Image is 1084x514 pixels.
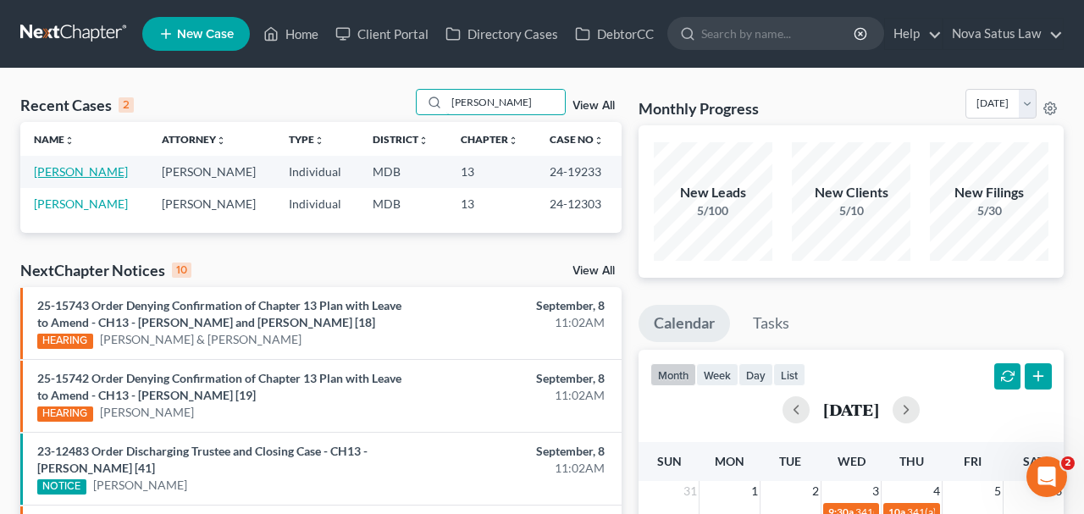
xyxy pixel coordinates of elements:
button: week [696,363,738,386]
div: 11:02AM [427,460,605,477]
a: [PERSON_NAME] [34,196,128,211]
a: [PERSON_NAME] [34,164,128,179]
span: Sat [1023,454,1044,468]
button: month [650,363,696,386]
div: 11:02AM [427,387,605,404]
td: 24-19233 [536,156,622,187]
i: unfold_more [216,135,226,146]
a: Nameunfold_more [34,133,75,146]
i: unfold_more [418,135,429,146]
a: View All [572,100,615,112]
div: 2 [119,97,134,113]
div: NextChapter Notices [20,260,191,280]
h2: [DATE] [823,401,879,418]
span: Mon [715,454,744,468]
td: 13 [447,188,536,219]
a: 25-15743 Order Denying Confirmation of Chapter 13 Plan with Leave to Amend - CH13 - [PERSON_NAME]... [37,298,401,329]
div: New Clients [792,183,910,202]
div: New Filings [930,183,1048,202]
td: Individual [275,188,359,219]
a: [PERSON_NAME] & [PERSON_NAME] [100,331,301,348]
a: Attorneyunfold_more [162,133,226,146]
i: unfold_more [594,135,604,146]
a: Directory Cases [437,19,567,49]
a: Typeunfold_more [289,133,324,146]
td: 24-12303 [536,188,622,219]
span: 2 [1061,456,1075,470]
span: 1 [749,481,760,501]
td: MDB [359,188,446,219]
td: [PERSON_NAME] [148,156,276,187]
a: 23-12483 Order Discharging Trustee and Closing Case - CH13 - [PERSON_NAME] [41] [37,444,368,475]
input: Search by name... [446,90,565,114]
a: Help [885,19,942,49]
div: Recent Cases [20,95,134,115]
span: Tue [779,454,801,468]
span: Fri [964,454,982,468]
span: Wed [838,454,866,468]
span: 4 [932,481,942,501]
td: [PERSON_NAME] [148,188,276,219]
div: September, 8 [427,370,605,387]
input: Search by name... [701,18,856,49]
div: 5/30 [930,202,1048,219]
i: unfold_more [64,135,75,146]
a: Nova Satus Law [943,19,1063,49]
a: 25-15742 Order Denying Confirmation of Chapter 13 Plan with Leave to Amend - CH13 - [PERSON_NAME]... [37,371,401,402]
iframe: Intercom live chat [1026,456,1067,497]
h3: Monthly Progress [639,98,759,119]
div: 11:02AM [427,314,605,331]
div: NOTICE [37,479,86,495]
button: day [738,363,773,386]
td: 13 [447,156,536,187]
div: New Leads [654,183,772,202]
a: Calendar [639,305,730,342]
a: Case Nounfold_more [550,133,604,146]
a: [PERSON_NAME] [100,404,194,421]
td: MDB [359,156,446,187]
i: unfold_more [314,135,324,146]
span: 31 [682,481,699,501]
div: 5/100 [654,202,772,219]
a: Client Portal [327,19,437,49]
div: 5/10 [792,202,910,219]
span: New Case [177,28,234,41]
span: 2 [810,481,821,501]
div: September, 8 [427,297,605,314]
span: Sun [657,454,682,468]
a: [PERSON_NAME] [93,477,187,494]
i: unfold_more [508,135,518,146]
a: Tasks [738,305,805,342]
a: DebtorCC [567,19,662,49]
td: Individual [275,156,359,187]
span: 5 [993,481,1003,501]
a: Districtunfold_more [373,133,429,146]
div: HEARING [37,334,93,349]
a: View All [572,265,615,277]
div: HEARING [37,406,93,422]
div: September, 8 [427,443,605,460]
span: 3 [871,481,881,501]
a: Home [255,19,327,49]
button: list [773,363,805,386]
div: 10 [172,263,191,278]
a: Chapterunfold_more [461,133,518,146]
span: Thu [899,454,924,468]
